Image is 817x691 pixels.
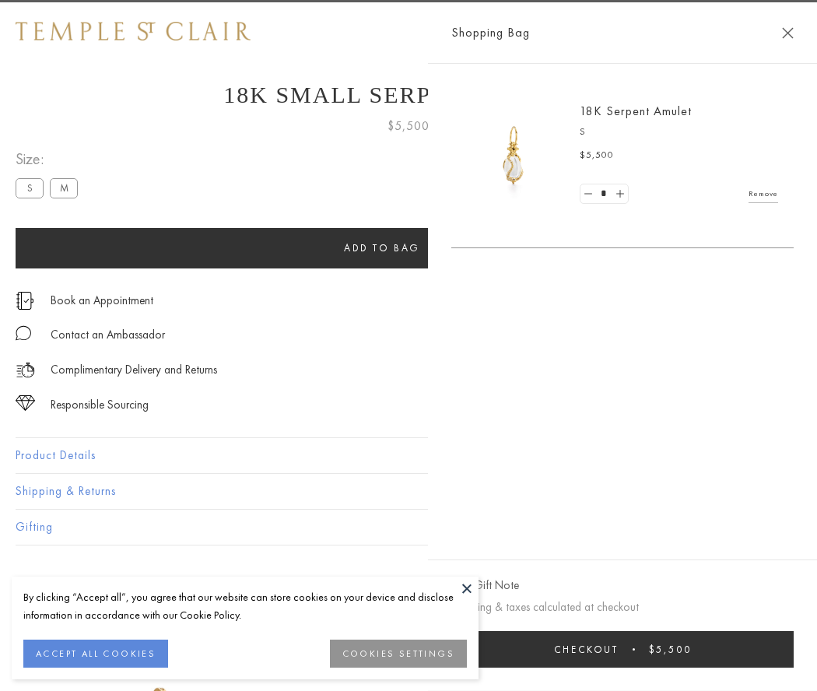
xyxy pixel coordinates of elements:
a: Set quantity to 0 [580,184,596,204]
a: 18K Serpent Amulet [580,103,692,119]
a: Set quantity to 2 [612,184,627,204]
p: Complimentary Delivery and Returns [51,360,217,380]
p: S [580,125,778,140]
button: Checkout $5,500 [451,631,794,668]
p: Shipping & taxes calculated at checkout [451,598,794,617]
span: Checkout [554,643,619,656]
button: Product Details [16,438,801,473]
img: MessageIcon-01_2.svg [16,325,31,341]
span: $5,500 [580,148,614,163]
span: Add to bag [344,241,420,254]
button: Add to bag [16,228,749,268]
a: Remove [749,185,778,202]
span: $5,500 [387,116,430,136]
button: Shipping & Returns [16,474,801,509]
img: icon_sourcing.svg [16,395,35,411]
button: Add Gift Note [451,576,519,595]
button: Close Shopping Bag [782,27,794,39]
img: icon_appointment.svg [16,292,34,310]
div: By clicking “Accept all”, you agree that our website can store cookies on your device and disclos... [23,588,467,624]
label: M [50,178,78,198]
img: icon_delivery.svg [16,360,35,380]
button: ACCEPT ALL COOKIES [23,640,168,668]
div: Responsible Sourcing [51,395,149,415]
span: $5,500 [649,643,692,656]
img: Temple St. Clair [16,22,251,40]
div: Contact an Ambassador [51,325,165,345]
img: P51836-E11SERPPV [467,109,560,202]
a: Book an Appointment [51,292,153,309]
span: Size: [16,146,84,172]
span: Shopping Bag [451,23,530,43]
label: S [16,178,44,198]
button: COOKIES SETTINGS [330,640,467,668]
button: Gifting [16,510,801,545]
h1: 18K Small Serpent Amulet [16,82,801,108]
